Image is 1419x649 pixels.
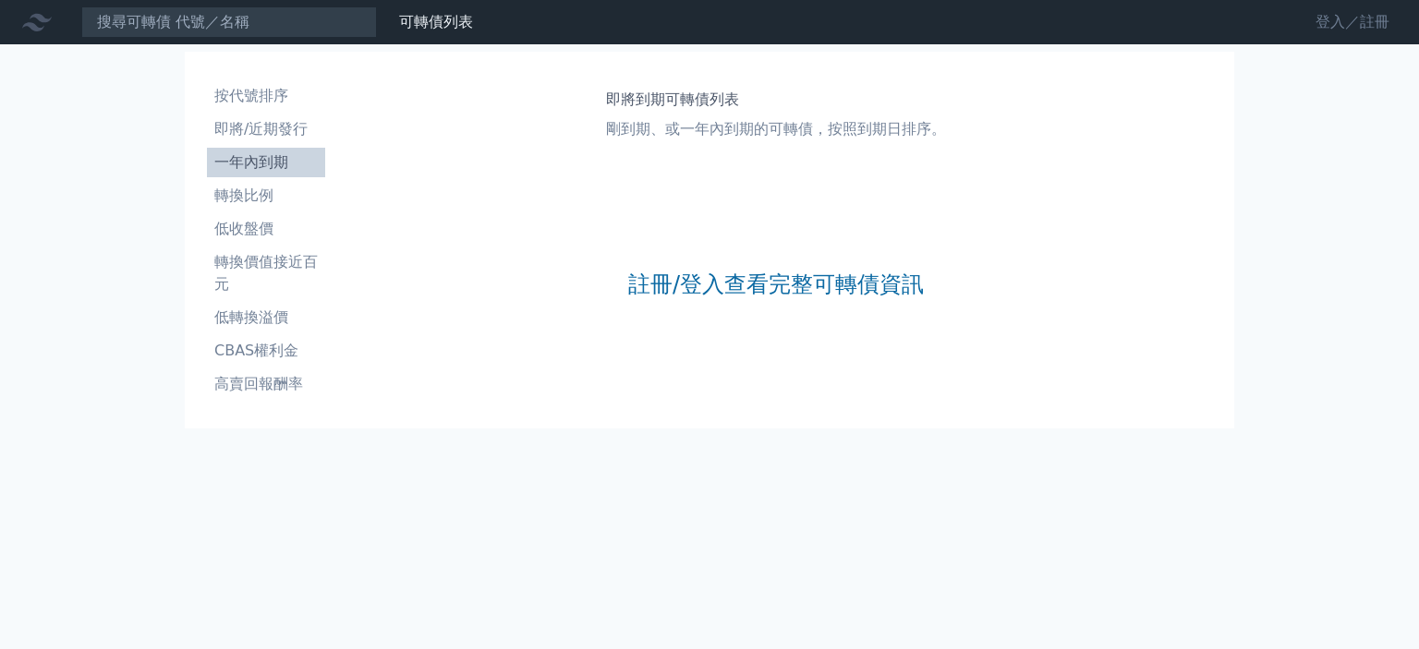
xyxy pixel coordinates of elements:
[207,181,325,210] a: 轉換比例
[207,218,325,240] li: 低收盤價
[606,118,946,140] p: 剛到期、或一年內到期的可轉債，按照到期日排序。
[207,81,325,111] a: 按代號排序
[207,214,325,244] a: 低收盤價
[207,336,325,366] a: CBAS權利金
[207,373,325,395] li: 高賣回報酬率
[207,114,325,144] a: 即將/近期發行
[606,89,946,111] h1: 即將到期可轉債列表
[81,6,377,38] input: 搜尋可轉債 代號／名稱
[207,151,325,174] li: 一年內到期
[399,13,473,30] a: 可轉債列表
[207,247,325,299] a: 轉換價值接近百元
[207,148,325,177] a: 一年內到期
[207,118,325,140] li: 即將/近期發行
[207,303,325,332] a: 低轉換溢價
[1301,7,1404,37] a: 登入／註冊
[207,306,325,329] li: 低轉換溢價
[628,270,924,299] a: 註冊/登入查看完整可轉債資訊
[207,369,325,399] a: 高賣回報酬率
[207,251,325,295] li: 轉換價值接近百元
[207,340,325,362] li: CBAS權利金
[207,185,325,207] li: 轉換比例
[207,85,325,107] li: 按代號排序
